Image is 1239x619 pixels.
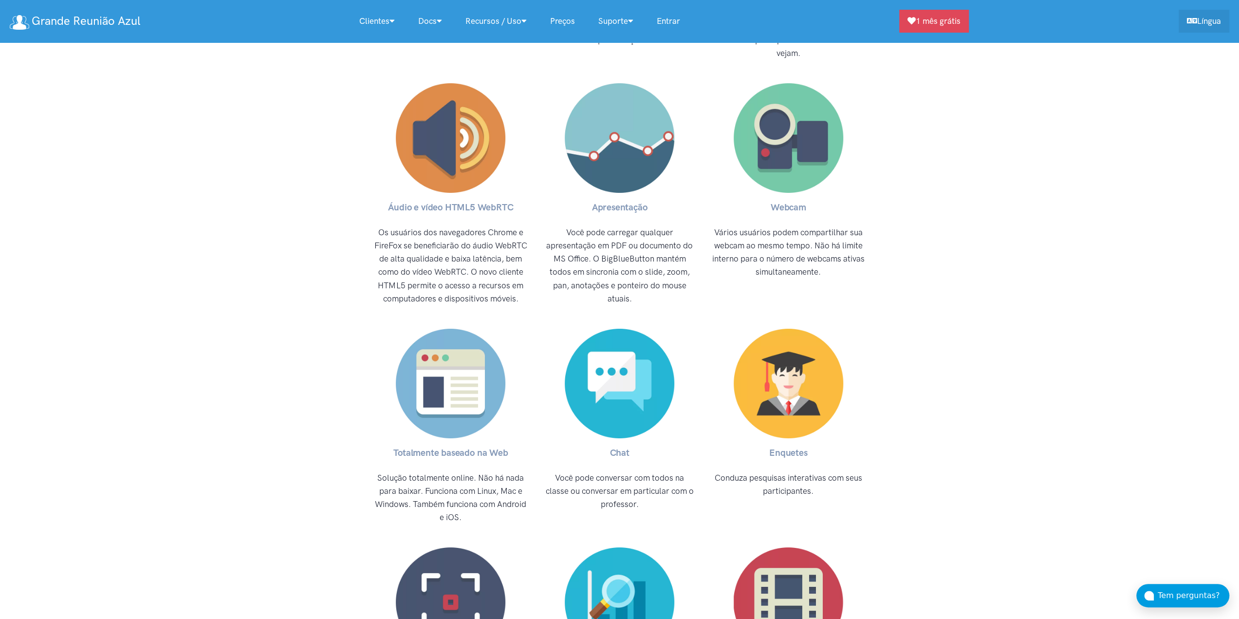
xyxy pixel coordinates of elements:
p: Vários usuários podem compartilhar sua webcam ao mesmo tempo. Não há limite interno para o número... [712,226,865,279]
img: Áudio e vídeo HTML5 WebRTC [396,83,505,193]
img: Webcam [734,83,843,193]
img: logotipo [10,15,29,30]
p: Você pode carregar qualquer apresentação em PDF ou documento do MS Office. O BigBlueButton mantém... [543,226,696,305]
a: Docs [407,11,454,32]
a: Clientes [348,11,407,32]
p: Os usuários dos navegadores Chrome e FireFox se beneficiarão do áudio WebRTC de alta qualidade e ... [374,226,528,305]
strong: Enquetes [769,447,807,458]
a: Língua [1179,10,1229,33]
img: Apresentação [565,83,674,193]
a: Suporte [587,11,645,32]
strong: Chat [610,447,629,458]
div: Tem perguntas? [1158,589,1229,602]
img: Enquetes [734,329,843,438]
a: Recursos / Uso [454,11,538,32]
strong: Apresentação [592,202,647,213]
p: Solução totalmente online. Não há nada para baixar. Funciona com Linux, Mac e Windows. Também fun... [374,471,528,525]
a: Preços [538,11,587,32]
strong: Áudio e vídeo HTML5 WebRTC [388,202,513,213]
a: 1 mês grátis [899,10,969,33]
a: Entrar [645,11,692,32]
p: Conduza pesquisas interativas com seus participantes. [712,471,865,498]
img: Chat [565,329,674,438]
p: Você pode conversar com todos na classe ou conversar em particular com o professor. [543,471,696,511]
a: Grande Reunião Azul [10,11,140,32]
button: Tem perguntas? [1136,584,1229,607]
img: Totalmente baseado na Web [396,329,505,438]
strong: Totalmente baseado na Web [393,447,508,458]
strong: Webcam [771,202,806,213]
